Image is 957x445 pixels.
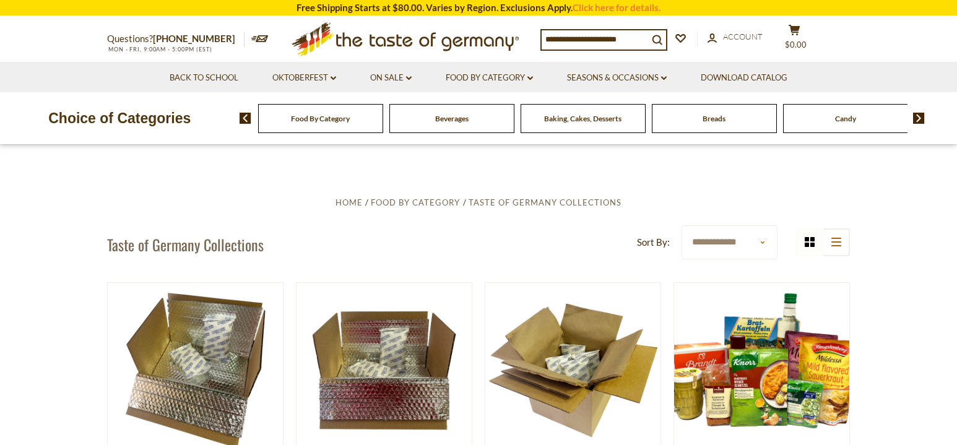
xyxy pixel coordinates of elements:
a: Seasons & Occasions [567,71,667,85]
span: $0.00 [785,40,807,50]
a: Breads [703,114,725,123]
label: Sort By: [637,235,670,250]
a: Click here for details. [573,2,660,13]
a: Taste of Germany Collections [469,197,621,207]
a: Account [708,30,763,44]
a: Food By Category [371,197,460,207]
img: next arrow [913,113,925,124]
a: [PHONE_NUMBER] [153,33,235,44]
a: Food By Category [291,114,350,123]
img: previous arrow [240,113,251,124]
a: Oktoberfest [272,71,336,85]
a: Candy [835,114,856,123]
a: Download Catalog [701,71,787,85]
a: Beverages [435,114,469,123]
a: Baking, Cakes, Desserts [544,114,621,123]
a: Food By Category [446,71,533,85]
h1: Taste of Germany Collections [107,235,264,254]
span: Account [723,32,763,41]
a: On Sale [370,71,412,85]
a: Home [336,197,363,207]
span: MON - FRI, 9:00AM - 5:00PM (EST) [107,46,212,53]
p: Questions? [107,31,245,47]
a: Back to School [170,71,238,85]
button: $0.00 [776,24,813,55]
